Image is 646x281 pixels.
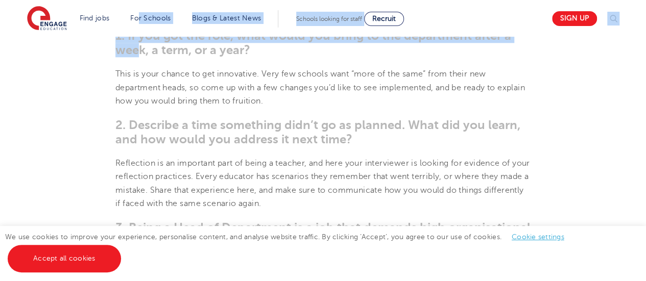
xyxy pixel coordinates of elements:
span: Recruit [372,15,396,22]
a: Cookie settings [512,233,564,241]
a: For Schools [130,14,171,22]
a: Accept all cookies [8,245,121,272]
a: Find jobs [80,14,110,22]
span: 1. If you got the role, what would you bring to the department after a week, a term, or a year? [115,29,511,57]
span: Reflection is an important part of being a teacher, and here your interviewer is looking for evid... [115,159,530,208]
a: Blogs & Latest News [192,14,261,22]
span: This is your chance to get innovative. Very few schools want “more of the same” from their new de... [115,69,525,106]
span: 3. Being a Head of Department is a job that demands high organisational skills. How do you manage... [115,220,531,249]
span: We use cookies to improve your experience, personalise content, and analyse website traffic. By c... [5,233,575,262]
span: 2. Describe a time something didn’t go as planned. What did you learn, and how would you address ... [115,118,520,146]
a: Sign up [552,11,597,26]
a: Recruit [364,12,404,26]
img: Engage Education [27,6,67,32]
span: Schools looking for staff [296,15,362,22]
